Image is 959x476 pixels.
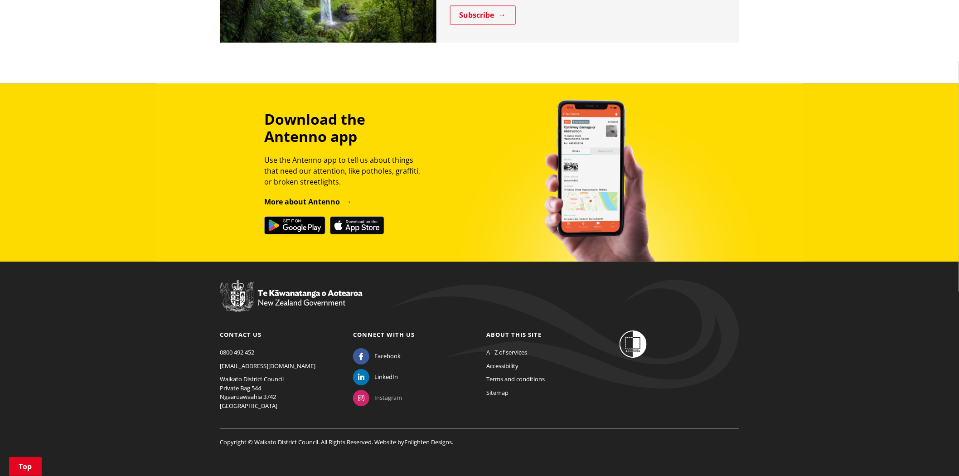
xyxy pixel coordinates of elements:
span: Instagram [374,393,402,403]
a: Instagram [353,393,402,402]
span: LinkedIn [374,373,398,382]
a: LinkedIn [353,373,398,381]
a: Top [9,457,42,476]
a: Connect with us [353,330,415,339]
p: Use the Antenno app to tell us about things that need our attention, like potholes, graffiti, or ... [264,155,428,187]
a: Terms and conditions [486,375,545,383]
iframe: Messenger Launcher [917,438,950,471]
a: New Zealand Government [220,300,363,308]
a: Sitemap [486,389,509,397]
a: 0800 492 452 [220,348,254,356]
span: Facebook [374,352,401,361]
a: More about Antenno [264,197,352,207]
h3: Download the Antenno app [264,111,428,146]
img: New Zealand Government [220,280,363,312]
a: A - Z of services [486,348,527,356]
a: Contact us [220,330,262,339]
img: Shielded [620,330,647,358]
p: Waikato District Council Private Bag 544 Ngaaruawaahia 3742 [GEOGRAPHIC_DATA] [220,375,339,410]
a: Accessibility [486,362,518,370]
a: About this site [486,330,542,339]
a: Subscribe [450,5,516,24]
a: [EMAIL_ADDRESS][DOMAIN_NAME] [220,362,315,370]
img: Download on the App Store [330,216,384,234]
a: Enlighten Designs [404,438,452,446]
img: Get it on Google Play [264,216,325,234]
a: Facebook [353,352,401,360]
p: Copyright © Waikato District Council. All Rights Reserved. Website by . [220,428,739,447]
